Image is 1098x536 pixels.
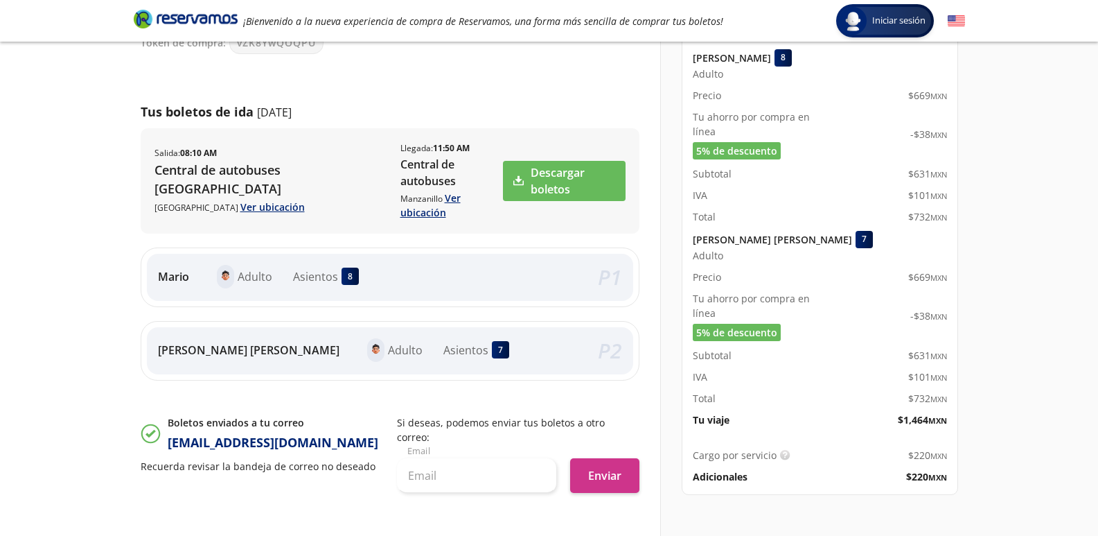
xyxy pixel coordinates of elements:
[693,413,729,427] p: Tu viaje
[908,370,947,384] span: $ 101
[154,147,217,159] p: Salida :
[240,200,305,214] a: Ver ubicación
[400,156,502,189] p: Central de autobuses
[693,348,732,363] p: Subtotal
[930,191,947,201] small: MXN
[693,291,820,320] p: Tu ahorro por compra en línea
[910,127,947,141] span: -$ 38
[948,12,965,30] button: English
[867,14,931,28] span: Iniciar sesión
[930,372,947,383] small: MXN
[180,147,217,159] b: 08:10 AM
[158,342,339,358] p: [PERSON_NAME] [PERSON_NAME]
[503,161,625,201] a: Descargar boletos
[856,231,873,248] div: 7
[930,130,947,140] small: MXN
[134,8,238,29] i: Brand Logo
[930,212,947,223] small: MXN
[400,191,502,220] p: Manzanillo
[388,342,423,358] p: Adulto
[693,110,820,139] p: Tu ahorro por compra en línea
[397,458,556,493] input: Email
[693,166,732,181] p: Subtotal
[774,49,792,67] div: 8
[908,348,947,363] span: $ 631
[400,191,461,219] a: Ver ubicación
[598,263,622,291] em: P 1
[696,144,777,158] span: 5% de descuento
[898,413,947,427] span: $ 1,464
[693,370,707,384] p: IVA
[154,200,387,214] p: [GEOGRAPHIC_DATA]
[908,391,947,406] span: $ 732
[696,325,777,340] span: 5% de descuento
[693,209,716,224] p: Total
[342,268,359,285] div: 8
[930,273,947,283] small: MXN
[693,51,771,65] p: [PERSON_NAME]
[693,391,716,406] p: Total
[693,232,852,247] p: [PERSON_NAME] [PERSON_NAME]
[930,311,947,322] small: MXN
[930,169,947,180] small: MXN
[158,268,189,285] p: Mario
[168,415,378,430] p: Boletos enviados a tu correo
[930,451,947,461] small: MXN
[257,104,292,121] p: [DATE]
[908,209,947,224] span: $ 732
[492,341,509,358] div: 7
[693,188,707,202] p: IVA
[908,166,947,181] span: $ 631
[908,88,947,103] span: $ 669
[134,8,238,33] a: Brand Logo
[443,342,488,358] p: Asientos
[908,448,947,462] span: $ 220
[906,469,947,484] span: $ 220
[141,35,226,50] p: Token de compra:
[693,67,723,81] span: Adulto
[693,88,721,103] p: Precio
[397,415,639,444] p: Si deseas, podemos enviar tus boletos a otro correo:
[141,459,383,474] p: Recuerda revisar la bandeja de correo no deseado
[930,351,947,361] small: MXN
[693,469,747,484] p: Adicionales
[908,188,947,202] span: $ 101
[928,415,947,426] small: MXN
[400,142,470,155] p: Llegada :
[237,35,316,50] span: vZK8YwQOQPU
[930,91,947,101] small: MXN
[908,270,947,284] span: $ 669
[928,472,947,483] small: MXN
[693,448,777,462] p: Cargo por servicio
[243,15,723,28] em: ¡Bienvenido a la nueva experiencia de compra de Reservamos, una forma más sencilla de comprar tus...
[433,142,470,154] b: 11:50 AM
[238,268,272,285] p: Adulto
[293,268,338,285] p: Asientos
[930,394,947,404] small: MXN
[598,336,622,365] em: P 2
[570,458,639,493] button: Enviar
[168,433,378,452] p: [EMAIL_ADDRESS][DOMAIN_NAME]
[693,248,723,263] span: Adulto
[154,161,387,198] p: Central de autobuses [GEOGRAPHIC_DATA]
[693,270,721,284] p: Precio
[910,309,947,323] span: -$ 38
[141,103,254,121] p: Tus boletos de ida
